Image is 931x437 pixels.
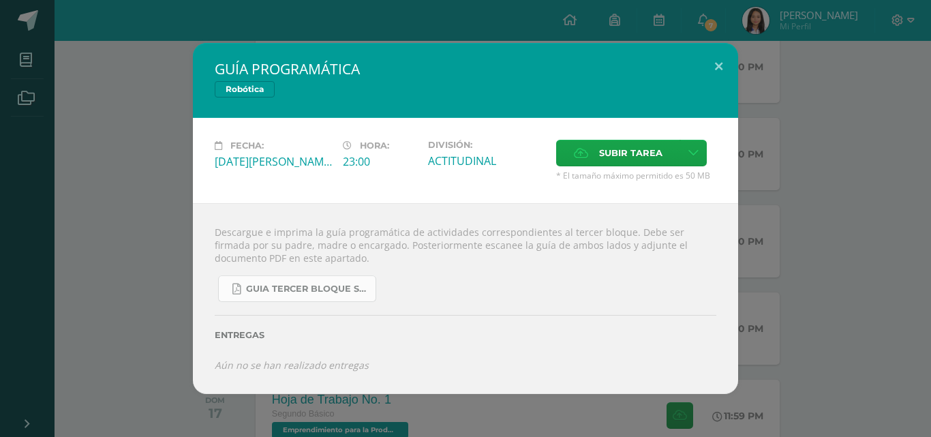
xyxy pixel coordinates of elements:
span: Robótica [215,81,275,97]
label: División: [428,140,545,150]
span: Subir tarea [599,140,662,166]
div: ACTITUDINAL [428,153,545,168]
label: Entregas [215,330,716,340]
div: Descargue e imprima la guía programática de actividades correspondientes al tercer bloque. Debe s... [193,203,738,393]
h2: GUÍA PROGRAMÁTICA [215,59,716,78]
span: Fecha: [230,140,264,151]
a: GUIA TERCER BLOQUE SEGUNDO BÁSICO.pdf [218,275,376,302]
span: * El tamaño máximo permitido es 50 MB [556,170,716,181]
div: [DATE][PERSON_NAME] [215,154,332,169]
span: Hora: [360,140,389,151]
div: 23:00 [343,154,417,169]
span: GUIA TERCER BLOQUE SEGUNDO BÁSICO.pdf [246,284,369,295]
button: Close (Esc) [699,43,738,89]
i: Aún no se han realizado entregas [215,359,369,372]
